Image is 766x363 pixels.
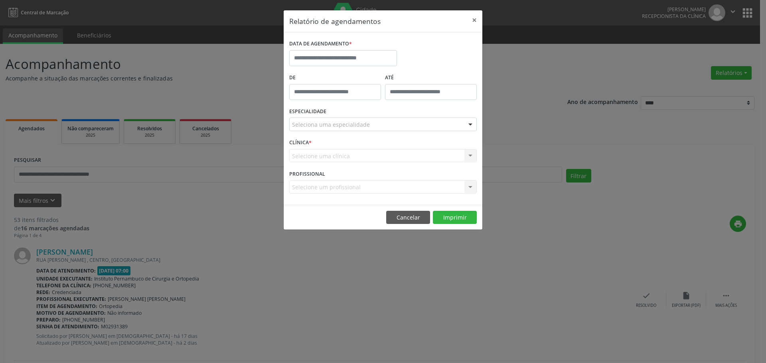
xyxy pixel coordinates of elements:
span: Seleciona uma especialidade [292,120,370,129]
h5: Relatório de agendamentos [289,16,381,26]
label: De [289,72,381,84]
button: Close [466,10,482,30]
label: DATA DE AGENDAMENTO [289,38,352,50]
button: Cancelar [386,211,430,224]
label: PROFISSIONAL [289,168,325,180]
button: Imprimir [433,211,477,224]
label: CLÍNICA [289,137,312,149]
label: ESPECIALIDADE [289,106,326,118]
label: ATÉ [385,72,477,84]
